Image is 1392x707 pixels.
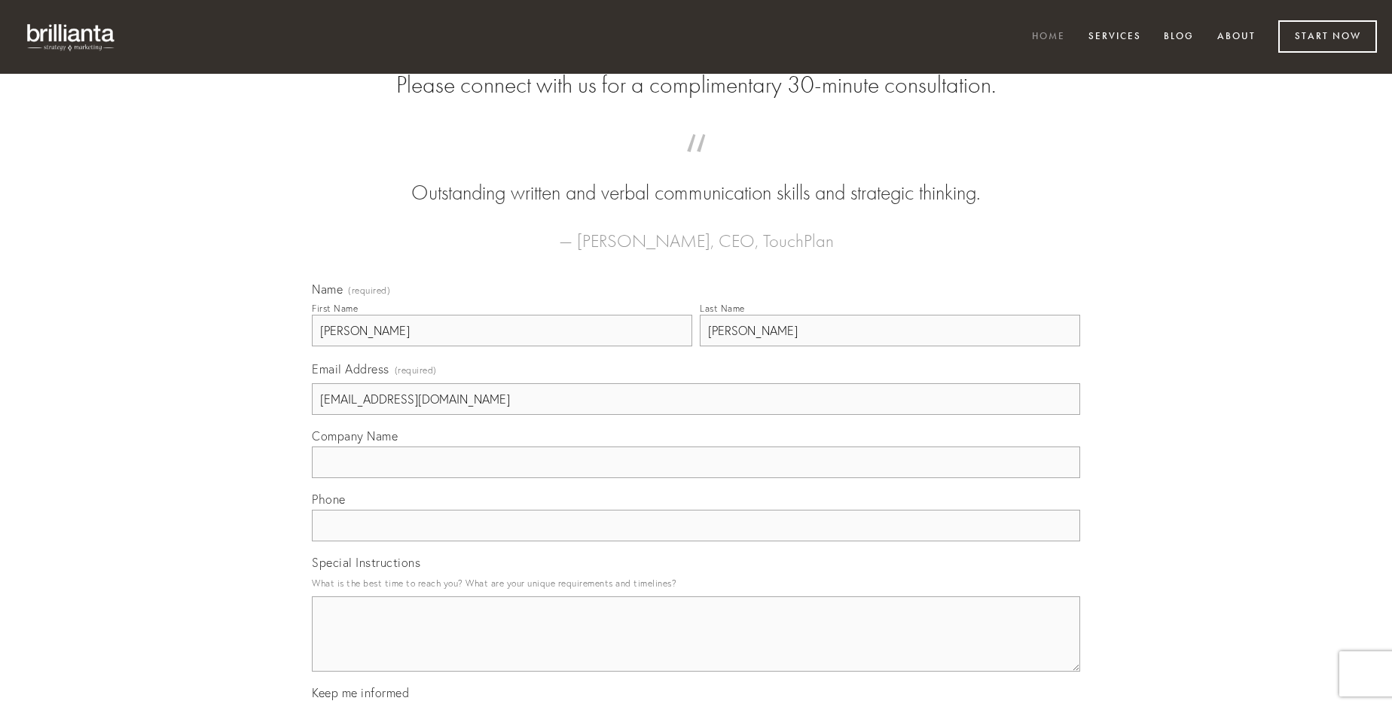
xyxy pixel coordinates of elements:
[312,303,358,314] div: First Name
[15,15,128,59] img: brillianta - research, strategy, marketing
[395,360,437,380] span: (required)
[336,149,1056,178] span: “
[312,685,409,700] span: Keep me informed
[312,555,420,570] span: Special Instructions
[312,71,1080,99] h2: Please connect with us for a complimentary 30-minute consultation.
[336,208,1056,256] figcaption: — [PERSON_NAME], CEO, TouchPlan
[336,149,1056,208] blockquote: Outstanding written and verbal communication skills and strategic thinking.
[1079,25,1151,50] a: Services
[700,303,745,314] div: Last Name
[1154,25,1204,50] a: Blog
[312,428,398,443] span: Company Name
[348,286,390,295] span: (required)
[312,361,389,376] span: Email Address
[1207,25,1265,50] a: About
[1278,20,1377,53] a: Start Now
[312,282,343,297] span: Name
[1022,25,1075,50] a: Home
[312,573,1080,593] p: What is the best time to reach you? What are your unique requirements and timelines?
[312,492,346,507] span: Phone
